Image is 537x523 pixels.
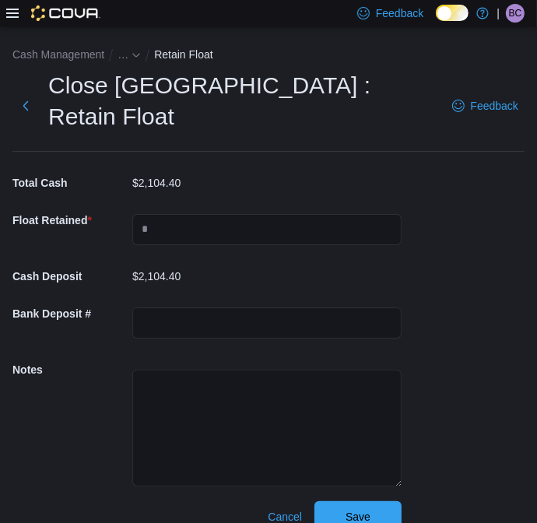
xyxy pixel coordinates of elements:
[446,90,525,121] a: Feedback
[376,5,423,21] span: Feedback
[12,48,104,61] button: Cash Management
[436,5,469,21] input: Dark Mode
[12,167,129,198] h5: Total Cash
[132,177,181,189] p: $2,104.40
[118,48,128,61] span: See collapsed breadcrumbs
[132,270,181,283] p: $2,104.40
[12,298,129,329] h5: Bank Deposit #
[48,70,436,132] h1: Close [GEOGRAPHIC_DATA] : Retain Float
[31,5,100,21] img: Cova
[497,4,500,23] p: |
[509,4,522,23] span: BC
[12,45,525,67] nav: An example of EuiBreadcrumbs
[132,51,141,60] svg: - Clicking this button will toggle a popover dialog.
[471,98,518,114] span: Feedback
[12,90,39,121] button: Next
[436,21,437,22] span: Dark Mode
[12,261,129,292] h5: Cash Deposit
[506,4,525,23] div: Brandan Chant
[118,48,141,61] button: See collapsed breadcrumbs - Clicking this button will toggle a popover dialog.
[154,48,212,61] button: Retain Float
[12,354,129,385] h5: Notes
[12,205,129,236] h5: Float Retained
